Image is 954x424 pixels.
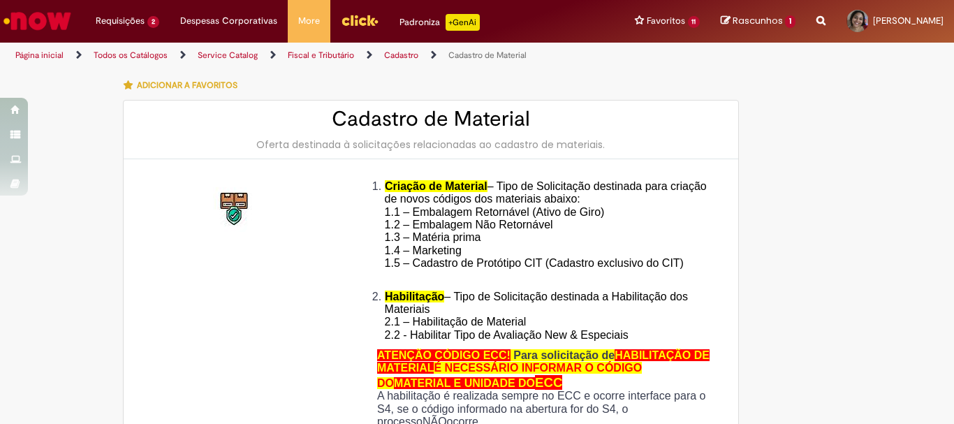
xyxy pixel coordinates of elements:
[394,377,535,389] span: MATERIAL E UNIDADE DO
[10,43,626,68] ul: Trilhas de página
[15,50,64,61] a: Página inicial
[785,15,795,28] span: 1
[873,15,944,27] span: [PERSON_NAME]
[1,7,73,35] img: ServiceNow
[448,50,527,61] a: Cadastro de Material
[213,187,258,232] img: Cadastro de Material
[385,180,707,282] span: – Tipo de Solicitação destinada para criação de novos códigos dos materiais abaixo: 1.1 – Embalag...
[377,362,642,388] span: É NECESSÁRIO INFORMAR O CÓDIGO DO
[385,291,688,341] span: – Tipo de Solicitação destinada a Habilitação dos Materiais 2.1 – Habilitação de Material 2.2 - H...
[688,16,700,28] span: 11
[147,16,159,28] span: 2
[96,14,145,28] span: Requisições
[137,80,237,91] span: Adicionar a Favoritos
[399,14,480,31] div: Padroniza
[535,375,562,390] span: ECC
[180,14,277,28] span: Despesas Corporativas
[298,14,320,28] span: More
[94,50,168,61] a: Todos os Catálogos
[513,349,615,361] span: Para solicitação de
[123,71,245,100] button: Adicionar a Favoritos
[647,14,685,28] span: Favoritos
[385,180,487,192] span: Criação de Material
[721,15,795,28] a: Rascunhos
[198,50,258,61] a: Service Catalog
[385,291,444,302] span: Habilitação
[377,349,511,361] span: ATENÇÃO CÓDIGO ECC!
[377,349,710,374] span: HABILITAÇÃO DE MATERIAL
[288,50,354,61] a: Fiscal e Tributário
[341,10,379,31] img: click_logo_yellow_360x200.png
[384,50,418,61] a: Cadastro
[138,138,724,152] div: Oferta destinada à solicitações relacionadas ao cadastro de materiais.
[446,14,480,31] p: +GenAi
[733,14,783,27] span: Rascunhos
[138,108,724,131] h2: Cadastro de Material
